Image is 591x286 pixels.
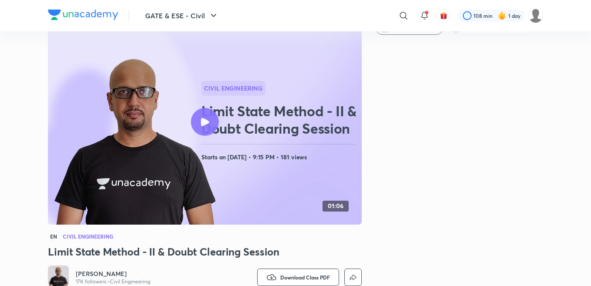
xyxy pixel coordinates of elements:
[48,232,59,241] span: EN
[48,10,118,22] a: Company Logo
[48,10,118,20] img: Company Logo
[63,234,113,239] h4: Civil Engineering
[201,151,358,163] h4: Starts on [DATE] • 9:15 PM • 181 views
[528,8,543,23] img: Kranti
[328,202,343,210] h4: 01:06
[201,102,358,137] h2: Limit State Method - II & Doubt Clearing Session
[437,9,451,23] button: avatar
[48,245,362,259] h3: Limit State Method - II & Doubt Clearing Session
[257,269,339,286] button: Download Class PDF
[440,12,448,20] img: avatar
[76,278,150,285] p: 17K followers • Civil Engineering
[76,269,150,278] a: [PERSON_NAME]
[140,7,224,24] button: GATE & ESE - Civil
[280,274,330,281] span: Download Class PDF
[498,11,506,20] img: streak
